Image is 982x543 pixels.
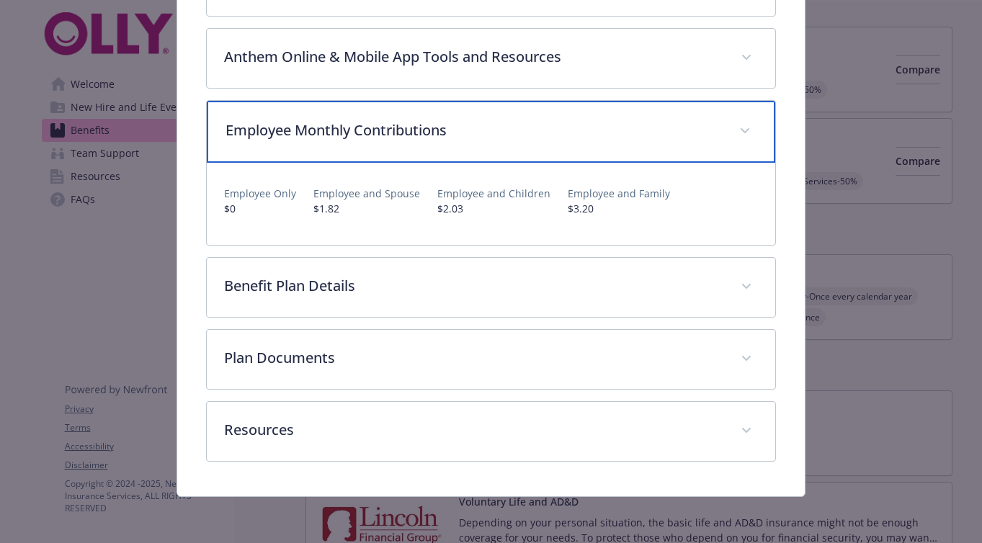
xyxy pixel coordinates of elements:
[568,186,670,201] p: Employee and Family
[224,419,723,441] p: Resources
[207,330,775,389] div: Plan Documents
[207,163,775,245] div: Employee Monthly Contributions
[207,29,775,88] div: Anthem Online & Mobile App Tools and Resources
[313,201,420,216] p: $1.82
[224,46,723,68] p: Anthem Online & Mobile App Tools and Resources
[207,101,775,163] div: Employee Monthly Contributions
[207,258,775,317] div: Benefit Plan Details
[224,347,723,369] p: Plan Documents
[437,201,550,216] p: $2.03
[207,402,775,461] div: Resources
[568,201,670,216] p: $3.20
[437,186,550,201] p: Employee and Children
[313,186,420,201] p: Employee and Spouse
[224,275,723,297] p: Benefit Plan Details
[224,186,296,201] p: Employee Only
[226,120,721,141] p: Employee Monthly Contributions
[224,201,296,216] p: $0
